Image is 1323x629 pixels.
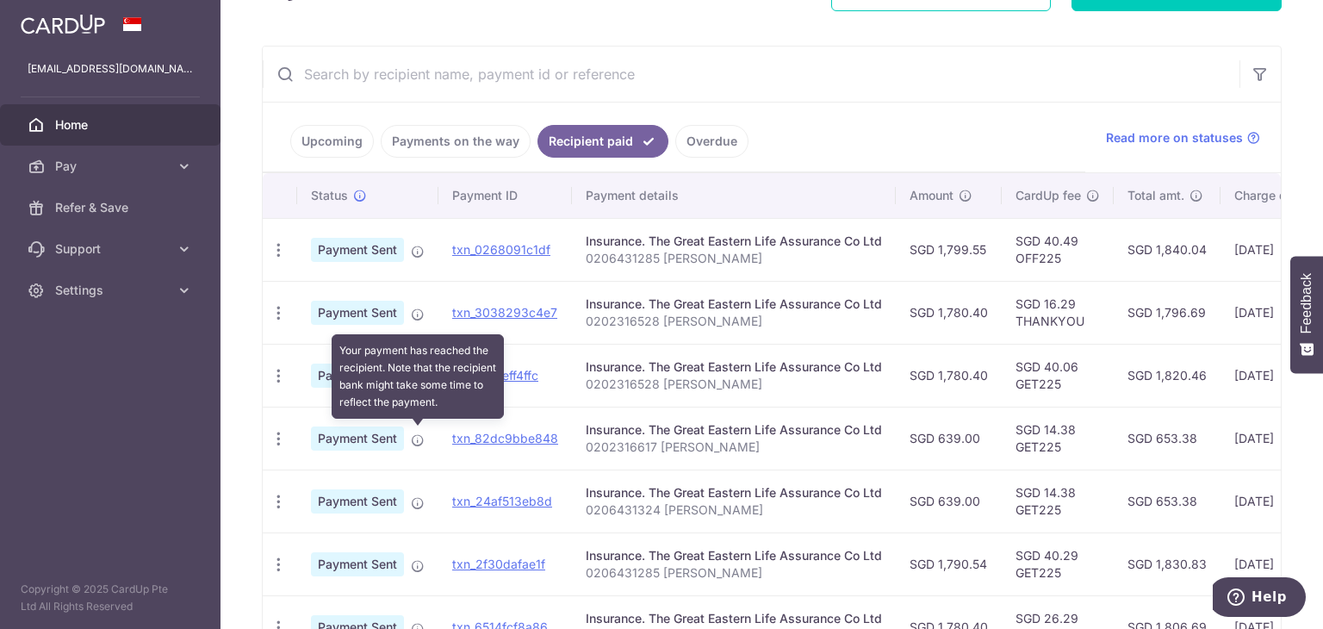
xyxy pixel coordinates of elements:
[28,60,193,78] p: [EMAIL_ADDRESS][DOMAIN_NAME]
[537,125,668,158] a: Recipient paid
[311,187,348,204] span: Status
[1002,344,1114,407] td: SGD 40.06 GET225
[1114,218,1221,281] td: SGD 1,840.04
[1114,532,1221,595] td: SGD 1,830.83
[586,313,882,330] p: 0202316528 [PERSON_NAME]
[1127,187,1184,204] span: Total amt.
[586,501,882,519] p: 0206431324 [PERSON_NAME]
[452,431,558,445] a: txn_82dc9bbe848
[586,547,882,564] div: Insurance. The Great Eastern Life Assurance Co Ltd
[311,238,404,262] span: Payment Sent
[1234,187,1305,204] span: Charge date
[910,187,953,204] span: Amount
[896,470,1002,532] td: SGD 639.00
[55,240,169,258] span: Support
[1114,281,1221,344] td: SGD 1,796.69
[332,334,504,419] div: Your payment has reached the recipient. Note that the recipient bank might take some time to refl...
[586,296,882,313] div: Insurance. The Great Eastern Life Assurance Co Ltd
[1114,407,1221,470] td: SGD 653.38
[586,250,882,267] p: 0206431285 [PERSON_NAME]
[311,552,404,576] span: Payment Sent
[1106,129,1260,146] a: Read more on statuses
[452,557,545,571] a: txn_2f30dafae1f
[311,489,404,514] span: Payment Sent
[586,564,882,582] p: 0206431285 [PERSON_NAME]
[586,421,882,439] div: Insurance. The Great Eastern Life Assurance Co Ltd
[1299,273,1314,333] span: Feedback
[263,47,1239,102] input: Search by recipient name, payment id or reference
[1114,470,1221,532] td: SGD 653.38
[1002,407,1114,470] td: SGD 14.38 GET225
[675,125,748,158] a: Overdue
[55,282,169,299] span: Settings
[586,358,882,376] div: Insurance. The Great Eastern Life Assurance Co Ltd
[438,173,572,218] th: Payment ID
[1002,470,1114,532] td: SGD 14.38 GET225
[1114,344,1221,407] td: SGD 1,820.46
[1290,256,1323,373] button: Feedback - Show survey
[896,407,1002,470] td: SGD 639.00
[896,281,1002,344] td: SGD 1,780.40
[452,305,557,320] a: txn_3038293c4e7
[311,301,404,325] span: Payment Sent
[1002,281,1114,344] td: SGD 16.29 THANKYOU
[55,116,169,134] span: Home
[896,344,1002,407] td: SGD 1,780.40
[452,494,552,508] a: txn_24af513eb8d
[21,14,105,34] img: CardUp
[586,484,882,501] div: Insurance. The Great Eastern Life Assurance Co Ltd
[896,532,1002,595] td: SGD 1,790.54
[1016,187,1081,204] span: CardUp fee
[381,125,531,158] a: Payments on the way
[586,439,882,456] p: 0202316617 [PERSON_NAME]
[55,199,169,216] span: Refer & Save
[572,173,896,218] th: Payment details
[55,158,169,175] span: Pay
[1002,218,1114,281] td: SGD 40.49 OFF225
[1002,532,1114,595] td: SGD 40.29 GET225
[586,376,882,393] p: 0202316528 [PERSON_NAME]
[290,125,374,158] a: Upcoming
[1213,577,1306,620] iframe: Opens a widget where you can find more information
[1106,129,1243,146] span: Read more on statuses
[452,242,550,257] a: txn_0268091c1df
[586,233,882,250] div: Insurance. The Great Eastern Life Assurance Co Ltd
[896,218,1002,281] td: SGD 1,799.55
[311,364,404,388] span: Payment Sent
[311,427,404,451] span: Payment Sent
[586,610,882,627] div: Insurance. The Great Eastern Life Assurance Co Ltd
